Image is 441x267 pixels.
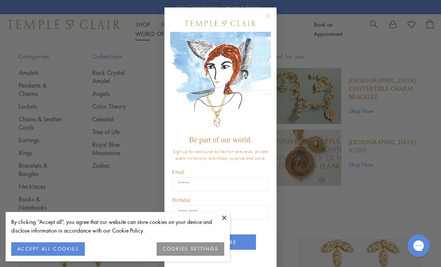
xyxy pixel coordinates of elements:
input: Email [172,177,269,191]
span: Email [172,169,184,175]
iframe: Gorgias live chat messenger [404,232,434,260]
button: ACCEPT ALL COOKIES [11,242,85,256]
span: Sign up for exclusive collection previews, private event invitations, a birthday surprise and more. [173,148,268,161]
span: Be part of our world. [189,136,252,144]
span: Birthday [172,197,191,203]
button: COOKIES SETTINGS [157,242,224,256]
div: By clicking “Accept all”, you agree that our website can store cookies on your device and disclos... [11,218,224,235]
img: c4a9eb12-d91a-4d4a-8ee0-386386f4f338.jpeg [170,32,271,132]
button: Close dialog [267,15,276,24]
img: Temple St. Clair [185,21,256,26]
